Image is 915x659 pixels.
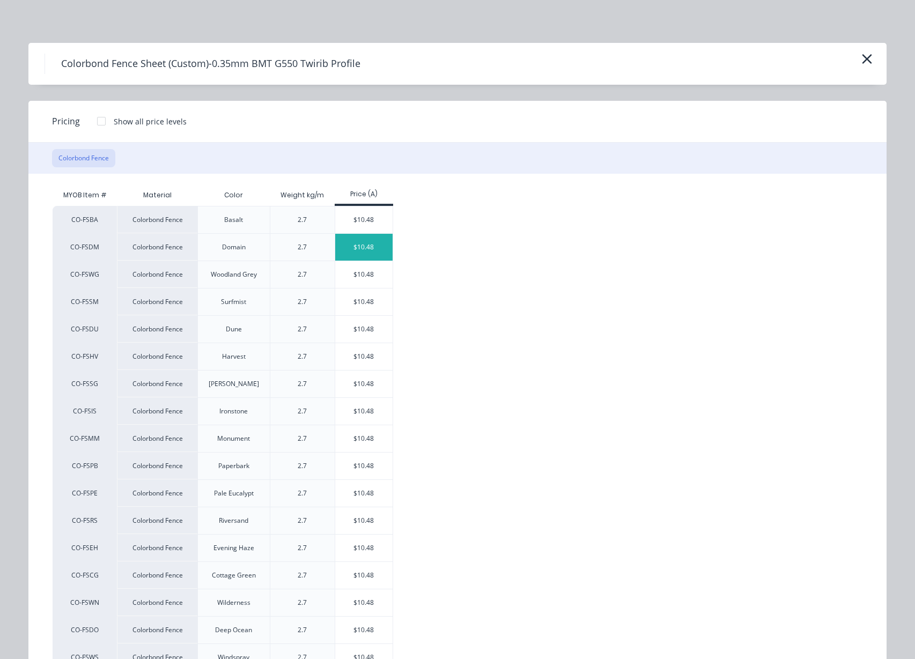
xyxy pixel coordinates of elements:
[222,242,246,252] div: Domain
[221,297,246,307] div: Surfmist
[335,562,393,589] div: $10.48
[335,425,393,452] div: $10.48
[335,480,393,507] div: $10.48
[117,589,197,616] div: Colorbond Fence
[335,234,393,261] div: $10.48
[53,561,117,589] div: CO-FSCG
[219,516,248,525] div: Riversand
[53,206,117,233] div: CO-FSBA
[298,516,307,525] div: 2.7
[53,370,117,397] div: CO-FSSG
[298,461,307,471] div: 2.7
[52,149,115,167] button: Colorbond Fence
[53,288,117,315] div: CO-FSSM
[219,406,248,416] div: Ironstone
[298,352,307,361] div: 2.7
[335,398,393,425] div: $10.48
[117,370,197,397] div: Colorbond Fence
[335,371,393,397] div: $10.48
[298,379,307,389] div: 2.7
[117,184,197,206] div: Material
[53,425,117,452] div: CO-FSMM
[53,534,117,561] div: CO-FSEH
[298,297,307,307] div: 2.7
[298,434,307,443] div: 2.7
[53,616,117,643] div: CO-FSDO
[335,617,393,643] div: $10.48
[117,616,197,643] div: Colorbond Fence
[117,315,197,343] div: Colorbond Fence
[217,598,250,608] div: Wilderness
[45,54,377,74] h4: Colorbond Fence Sheet (Custom)-0.35mm BMT G550 Twirib Profile
[117,288,197,315] div: Colorbond Fence
[216,182,252,209] div: Color
[218,461,249,471] div: Paperbark
[53,589,117,616] div: CO-FSWN
[335,189,393,199] div: Price (A)
[117,561,197,589] div: Colorbond Fence
[298,270,307,279] div: 2.7
[53,184,117,206] div: MYOB Item #
[224,215,243,225] div: Basalt
[117,261,197,288] div: Colorbond Fence
[117,397,197,425] div: Colorbond Fence
[335,343,393,370] div: $10.48
[335,316,393,343] div: $10.48
[298,543,307,553] div: 2.7
[335,261,393,288] div: $10.48
[211,270,257,279] div: Woodland Grey
[335,589,393,616] div: $10.48
[117,206,197,233] div: Colorbond Fence
[335,288,393,315] div: $10.48
[298,571,307,580] div: 2.7
[114,116,187,127] div: Show all price levels
[53,479,117,507] div: CO-FSPE
[53,452,117,479] div: CO-FSPB
[117,452,197,479] div: Colorbond Fence
[117,534,197,561] div: Colorbond Fence
[335,206,393,233] div: $10.48
[215,625,252,635] div: Deep Ocean
[117,343,197,370] div: Colorbond Fence
[335,507,393,534] div: $10.48
[212,571,256,580] div: Cottage Green
[298,406,307,416] div: 2.7
[52,115,80,128] span: Pricing
[298,598,307,608] div: 2.7
[298,488,307,498] div: 2.7
[213,543,254,553] div: Evening Haze
[53,343,117,370] div: CO-FSHV
[335,535,393,561] div: $10.48
[117,507,197,534] div: Colorbond Fence
[53,397,117,425] div: CO-FSIS
[53,261,117,288] div: CO-FSWG
[209,379,259,389] div: [PERSON_NAME]
[222,352,246,361] div: Harvest
[117,233,197,261] div: Colorbond Fence
[298,324,307,334] div: 2.7
[214,488,254,498] div: Pale Eucalypt
[117,425,197,452] div: Colorbond Fence
[272,182,333,209] div: Weight kg/m
[335,453,393,479] div: $10.48
[117,479,197,507] div: Colorbond Fence
[53,233,117,261] div: CO-FSDM
[226,324,242,334] div: Dune
[217,434,250,443] div: Monument
[298,625,307,635] div: 2.7
[53,315,117,343] div: CO-FSDU
[298,215,307,225] div: 2.7
[298,242,307,252] div: 2.7
[53,507,117,534] div: CO-FSRS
